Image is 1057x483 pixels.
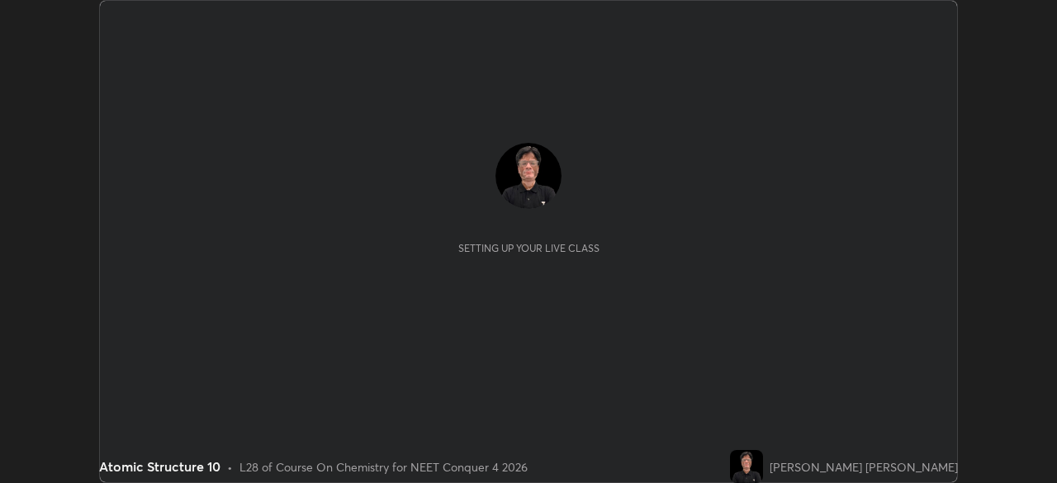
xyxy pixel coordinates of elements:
[495,143,562,209] img: 40b537e17f824c218519f48a3931a8a5.jpg
[99,457,220,476] div: Atomic Structure 10
[458,242,600,254] div: Setting up your live class
[227,458,233,476] div: •
[239,458,528,476] div: L28 of Course On Chemistry for NEET Conquer 4 2026
[730,450,763,483] img: 40b537e17f824c218519f48a3931a8a5.jpg
[770,458,958,476] div: [PERSON_NAME] [PERSON_NAME]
